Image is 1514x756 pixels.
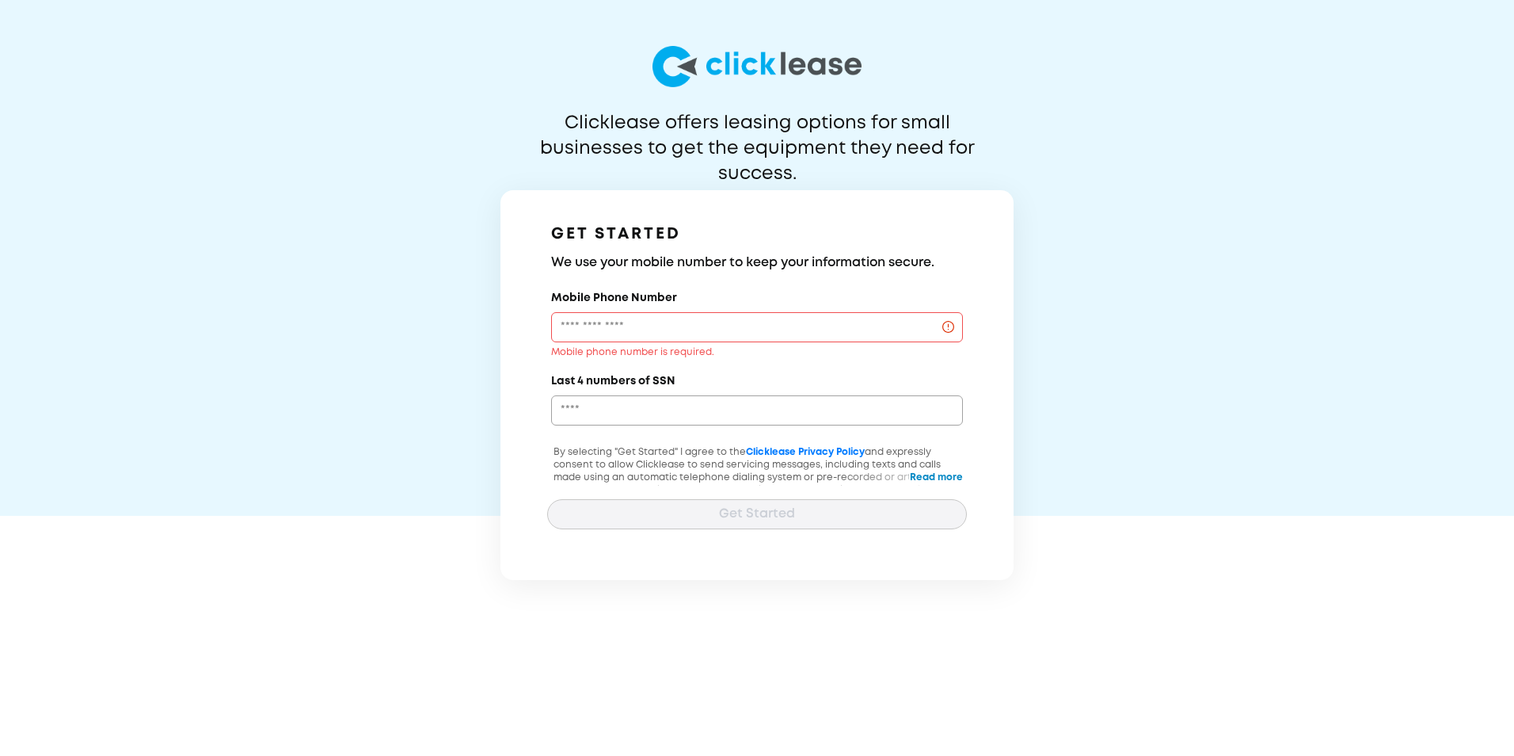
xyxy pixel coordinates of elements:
label: Mobile Phone Number [551,290,677,306]
div: Mobile phone number is required. [551,346,963,359]
p: Clicklease offers leasing options for small businesses to get the equipment they need for success. [501,111,1013,162]
img: logo-larg [652,46,862,87]
h1: GET STARTED [551,222,963,247]
p: By selecting "Get Started" I agree to the and expressly consent to allow Clicklease to send servi... [547,446,967,522]
h3: We use your mobile number to keep your information secure. [551,254,963,273]
label: Last 4 numbers of SSN [551,373,675,389]
button: Get Started [547,499,967,529]
a: Clicklease Privacy Policy [746,448,865,456]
